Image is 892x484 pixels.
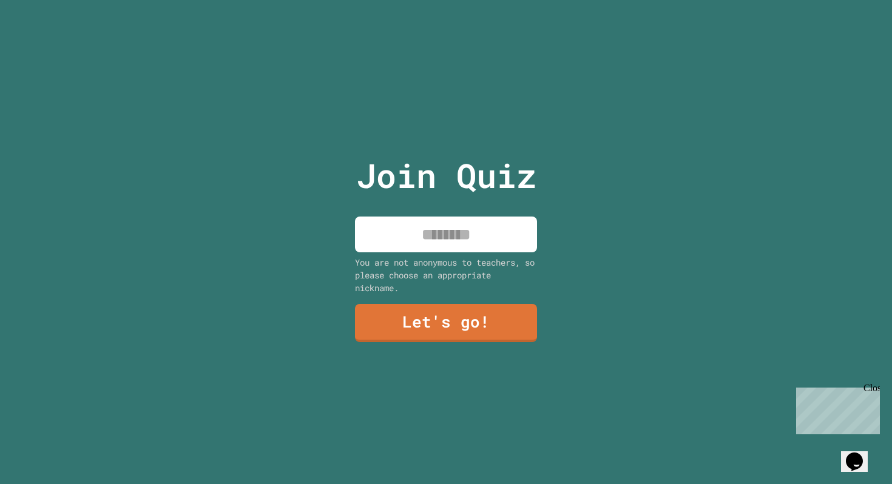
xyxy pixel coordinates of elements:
[355,256,537,294] div: You are not anonymous to teachers, so please choose an appropriate nickname.
[5,5,84,77] div: Chat with us now!Close
[355,304,537,342] a: Let's go!
[841,435,880,472] iframe: chat widget
[356,150,536,201] p: Join Quiz
[791,383,880,434] iframe: chat widget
